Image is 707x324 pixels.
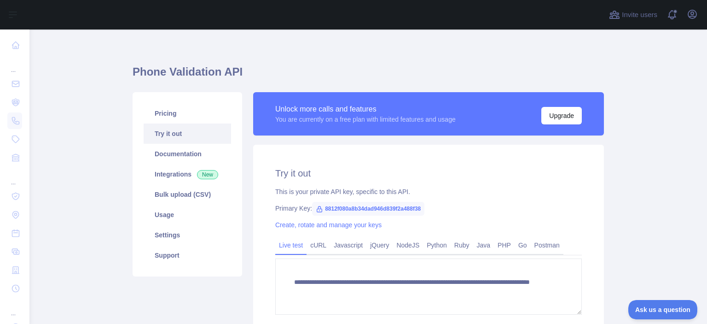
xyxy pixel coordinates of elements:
div: Unlock more calls and features [275,104,456,115]
iframe: Toggle Customer Support [628,300,698,319]
button: Upgrade [541,107,582,124]
a: Usage [144,205,231,225]
span: Invite users [622,10,657,20]
div: ... [7,168,22,186]
a: Ruby [451,238,473,253]
div: Primary Key: [275,204,582,213]
span: 8812f080a8b34dad946d839f2a488f38 [312,202,424,216]
a: Postman [531,238,563,253]
a: Create, rotate and manage your keys [275,221,382,229]
span: New [197,170,218,179]
a: Live test [275,238,307,253]
div: This is your private API key, specific to this API. [275,187,582,196]
a: Bulk upload (CSV) [144,184,231,205]
a: cURL [307,238,330,253]
div: ... [7,55,22,74]
a: Java [473,238,494,253]
button: Invite users [607,7,659,22]
h2: Try it out [275,167,582,180]
a: Try it out [144,124,231,144]
div: You are currently on a free plan with limited features and usage [275,115,456,124]
a: Settings [144,225,231,245]
a: Pricing [144,103,231,124]
a: jQuery [366,238,393,253]
a: Support [144,245,231,265]
a: Go [515,238,531,253]
a: Python [423,238,451,253]
a: PHP [494,238,515,253]
div: ... [7,299,22,317]
a: Integrations New [144,164,231,184]
h1: Phone Validation API [133,65,604,87]
a: Javascript [330,238,366,253]
a: NodeJS [393,238,423,253]
a: Documentation [144,144,231,164]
